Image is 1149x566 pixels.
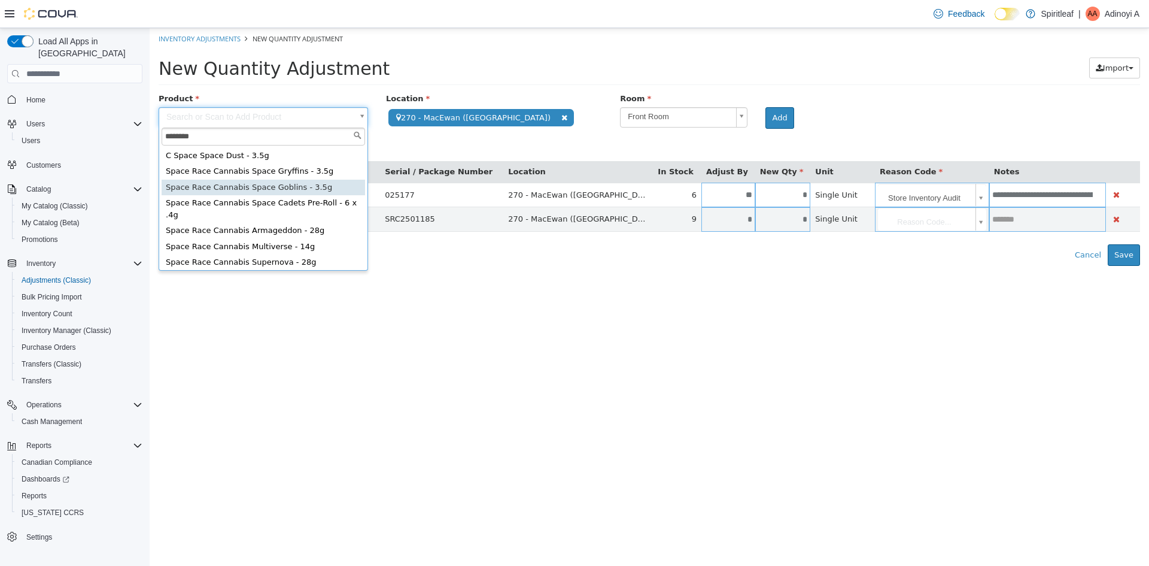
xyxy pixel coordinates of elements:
button: Promotions [12,231,147,248]
span: Inventory Count [17,307,142,321]
span: Reports [26,441,51,450]
a: Inventory Count [17,307,77,321]
span: Users [22,117,142,131]
span: Transfers (Classic) [17,357,142,371]
span: Load All Apps in [GEOGRAPHIC_DATA] [34,35,142,59]
span: Reports [17,489,142,503]
a: My Catalog (Beta) [17,216,84,230]
span: Users [22,136,40,146]
span: Inventory Count [22,309,72,319]
button: Customers [2,156,147,174]
button: My Catalog (Beta) [12,214,147,231]
div: Space Race Cannabis Space Gryffins - 3.5g [12,135,215,152]
button: Inventory Manager (Classic) [12,322,147,339]
span: Cash Management [22,417,82,426]
button: Bulk Pricing Import [12,289,147,305]
a: Transfers [17,374,56,388]
a: Users [17,134,45,148]
p: Spiritleaf [1041,7,1074,21]
span: Purchase Orders [22,343,76,352]
span: Transfers (Classic) [22,359,81,369]
a: Canadian Compliance [17,455,97,470]
span: AA [1088,7,1098,21]
input: Dark Mode [995,8,1020,20]
span: Home [26,95,45,105]
span: Cash Management [17,414,142,429]
span: Customers [22,158,142,172]
button: Cash Management [12,413,147,430]
p: Adinoyi A [1105,7,1139,21]
button: Catalog [22,182,56,196]
button: Inventory [22,256,60,271]
div: Adinoyi A [1086,7,1100,21]
span: My Catalog (Classic) [17,199,142,213]
span: Inventory [22,256,142,271]
span: Canadian Compliance [17,455,142,470]
button: Inventory Count [12,305,147,322]
span: Users [26,119,45,129]
span: Promotions [22,235,58,244]
span: Customers [26,161,61,170]
span: Purchase Orders [17,340,142,355]
span: Catalog [26,184,51,194]
span: Transfers [22,376,51,386]
p: | [1078,7,1081,21]
button: Users [22,117,50,131]
button: My Catalog (Classic) [12,198,147,214]
span: Dashboards [22,474,69,484]
span: Catalog [22,182,142,196]
span: Adjustments (Classic) [17,273,142,287]
span: My Catalog (Beta) [17,216,142,230]
button: Transfers (Classic) [12,356,147,373]
a: Cash Management [17,414,87,429]
span: Operations [22,398,142,412]
a: Settings [22,530,57,544]
a: Customers [22,158,66,172]
a: [US_STATE] CCRS [17,506,89,520]
span: Settings [26,532,52,542]
a: Transfers (Classic) [17,357,86,371]
span: Promotions [17,232,142,247]
a: Purchase Orders [17,340,81,355]
a: Adjustments (Classic) [17,273,96,287]
button: Users [12,132,147,149]
button: Home [2,90,147,108]
button: Reports [12,488,147,504]
button: Users [2,116,147,132]
button: Inventory [2,255,147,272]
button: Operations [2,396,147,413]
div: Space Race Cannabis Space Goblins - 3.5g [12,152,215,168]
a: Feedback [929,2,989,26]
span: Washington CCRS [17,506,142,520]
div: Space Race Cannabis Multiverse - 14g [12,211,215,227]
button: [US_STATE] CCRS [12,504,147,521]
a: Reports [17,489,51,503]
button: Transfers [12,373,147,389]
span: Inventory Manager (Classic) [22,326,111,335]
span: Inventory [26,259,56,268]
button: Purchase Orders [12,339,147,356]
span: Bulk Pricing Import [22,292,82,302]
span: [US_STATE] CCRS [22,508,84,517]
div: Space Race Cannabis Space Cadets Pre-Roll - 6 x .4g [12,167,215,195]
button: Settings [2,528,147,546]
a: Inventory Manager (Classic) [17,323,116,338]
div: C Space Space Dust - 3.5g [12,120,215,136]
button: Reports [2,437,147,454]
span: Reports [22,438,142,453]
span: Canadian Compliance [22,458,92,467]
span: My Catalog (Classic) [22,201,88,211]
a: Dashboards [17,472,74,486]
span: Settings [22,529,142,544]
button: Catalog [2,181,147,198]
span: Users [17,134,142,148]
span: Dashboards [17,472,142,486]
button: Adjustments (Classic) [12,272,147,289]
button: Operations [22,398,66,412]
a: Bulk Pricing Import [17,290,87,304]
img: Cova [24,8,78,20]
span: Reports [22,491,47,501]
span: Transfers [17,374,142,388]
a: Home [22,93,50,107]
